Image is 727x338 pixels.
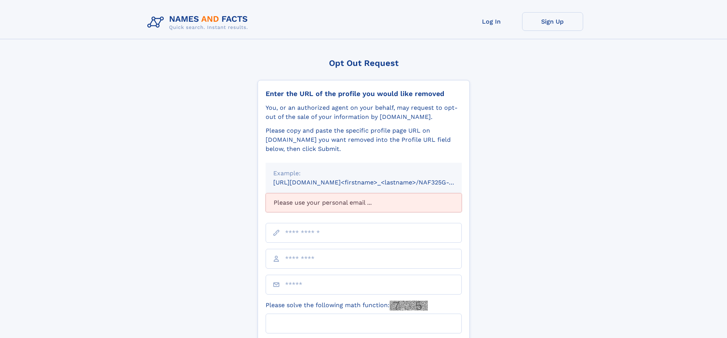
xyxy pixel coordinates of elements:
img: Logo Names and Facts [144,12,254,33]
small: [URL][DOMAIN_NAME]<firstname>_<lastname>/NAF325G-xxxxxxxx [273,179,476,186]
div: Example: [273,169,454,178]
div: Please copy and paste the specific profile page URL on [DOMAIN_NAME] you want removed into the Pr... [266,126,462,154]
div: Enter the URL of the profile you would like removed [266,90,462,98]
a: Sign Up [522,12,583,31]
div: Opt Out Request [258,58,470,68]
label: Please solve the following math function: [266,301,428,311]
div: Please use your personal email ... [266,193,462,212]
a: Log In [461,12,522,31]
div: You, or an authorized agent on your behalf, may request to opt-out of the sale of your informatio... [266,103,462,122]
